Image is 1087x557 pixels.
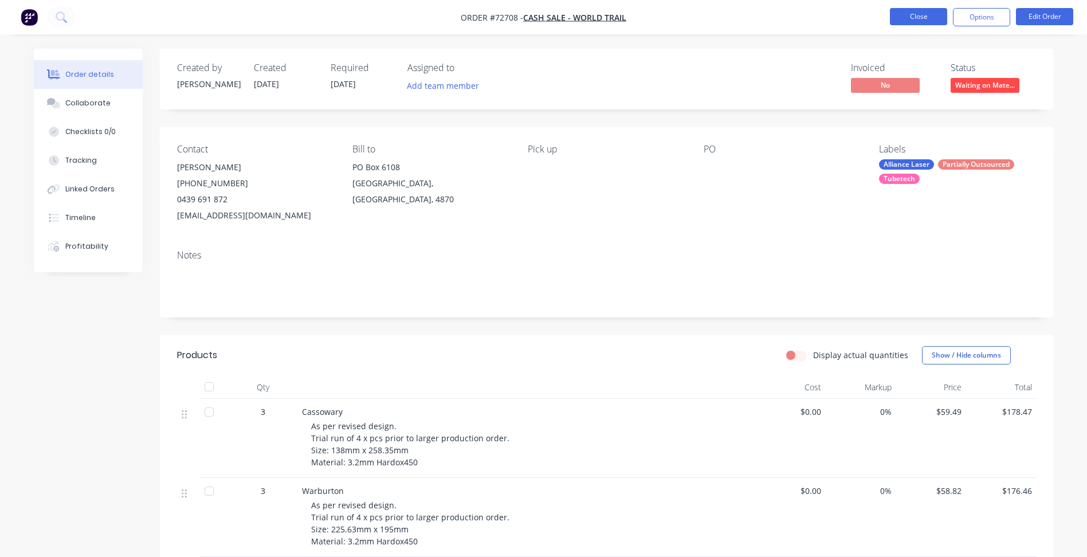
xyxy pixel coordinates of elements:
[879,159,934,170] div: Alliance Laser
[302,485,344,496] span: Warburton
[901,406,962,418] span: $59.49
[704,144,861,155] div: PO
[254,62,317,73] div: Created
[352,159,509,207] div: PO Box 6108[GEOGRAPHIC_DATA], [GEOGRAPHIC_DATA], 4870
[971,406,1032,418] span: $178.47
[65,98,111,108] div: Collaborate
[756,376,826,399] div: Cost
[830,485,892,497] span: 0%
[177,191,334,207] div: 0439 691 872
[177,144,334,155] div: Contact
[34,175,143,203] button: Linked Orders
[830,406,892,418] span: 0%
[890,8,947,25] button: Close
[879,144,1036,155] div: Labels
[331,79,356,89] span: [DATE]
[971,485,1032,497] span: $176.46
[302,406,343,417] span: Cassowary
[352,159,509,175] div: PO Box 6108
[65,184,115,194] div: Linked Orders
[461,12,523,23] span: Order #72708 -
[826,376,896,399] div: Markup
[938,159,1014,170] div: Partially Outsourced
[34,232,143,261] button: Profitability
[951,62,1037,73] div: Status
[65,127,116,137] div: Checklists 0/0
[34,146,143,175] button: Tracking
[254,79,279,89] span: [DATE]
[760,406,822,418] span: $0.00
[879,174,920,184] div: Tubetech
[65,155,97,166] div: Tracking
[311,500,509,547] span: As per revised design. Trial run of 4 x pcs prior to larger production order. Size: 225.63mm x 19...
[229,376,297,399] div: Qty
[34,60,143,89] button: Order details
[953,8,1010,26] button: Options
[177,159,334,223] div: [PERSON_NAME][PHONE_NUMBER]0439 691 872[EMAIL_ADDRESS][DOMAIN_NAME]
[760,485,822,497] span: $0.00
[1016,8,1073,25] button: Edit Order
[901,485,962,497] span: $58.82
[34,203,143,232] button: Timeline
[528,144,685,155] div: Pick up
[407,78,485,93] button: Add team member
[65,213,96,223] div: Timeline
[401,78,485,93] button: Add team member
[851,62,937,73] div: Invoiced
[523,12,626,23] a: Cash Sale - World Trail
[65,69,114,80] div: Order details
[813,349,908,361] label: Display actual quantities
[352,175,509,207] div: [GEOGRAPHIC_DATA], [GEOGRAPHIC_DATA], 4870
[311,421,509,468] span: As per revised design. Trial run of 4 x pcs prior to larger production order. Size: 138mm x 258.3...
[177,348,217,362] div: Products
[331,62,394,73] div: Required
[261,485,265,497] span: 3
[177,159,334,175] div: [PERSON_NAME]
[352,144,509,155] div: Bill to
[34,89,143,117] button: Collaborate
[896,376,967,399] div: Price
[177,175,334,191] div: [PHONE_NUMBER]
[177,250,1037,261] div: Notes
[34,117,143,146] button: Checklists 0/0
[177,78,240,90] div: [PERSON_NAME]
[21,9,38,26] img: Factory
[922,346,1011,364] button: Show / Hide columns
[951,78,1019,95] button: Waiting on Mate...
[407,62,522,73] div: Assigned to
[177,207,334,223] div: [EMAIL_ADDRESS][DOMAIN_NAME]
[951,78,1019,92] span: Waiting on Mate...
[177,62,240,73] div: Created by
[966,376,1037,399] div: Total
[261,406,265,418] span: 3
[65,241,108,252] div: Profitability
[851,78,920,92] span: No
